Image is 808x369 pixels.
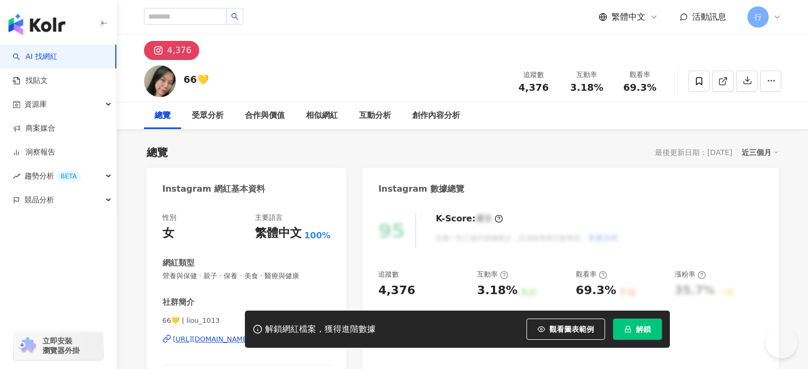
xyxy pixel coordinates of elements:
[567,70,607,80] div: 互動率
[17,337,38,354] img: chrome extension
[620,70,660,80] div: 觀看率
[359,109,391,122] div: 互動分析
[13,173,20,180] span: rise
[518,82,549,93] span: 4,376
[549,325,594,333] span: 觀看圖表範例
[167,43,192,58] div: 4,376
[163,297,194,308] div: 社群簡介
[477,282,517,299] div: 3.18%
[306,109,338,122] div: 相似網紅
[147,145,168,160] div: 總覽
[576,282,616,299] div: 69.3%
[636,325,651,333] span: 解鎖
[13,123,55,134] a: 商案媒合
[611,11,645,23] span: 繁體中文
[412,109,460,122] div: 創作內容分析
[184,73,209,86] div: 66💛
[526,319,605,340] button: 觀看圖表範例
[144,41,200,60] button: 4,376
[245,109,285,122] div: 合作與價值
[477,270,508,279] div: 互動率
[192,109,224,122] div: 受眾分析
[754,11,762,23] span: 行
[570,82,603,93] span: 3.18%
[155,109,171,122] div: 總覽
[163,225,174,242] div: 女
[231,13,239,20] span: search
[265,324,376,335] div: 解鎖網紅檔案，獲得進階數據
[304,230,330,242] span: 100%
[742,145,779,159] div: 近三個月
[255,213,283,222] div: 主要語言
[42,336,80,355] span: 立即安裝 瀏覽器外掛
[163,183,266,195] div: Instagram 網紅基本資料
[675,270,706,279] div: 漲粉率
[378,282,415,299] div: 4,376
[624,325,632,333] span: lock
[163,258,194,269] div: 網紅類型
[13,52,57,62] a: searchAI 找網紅
[144,65,176,97] img: KOL Avatar
[163,271,331,281] span: 營養與保健 · 親子 · 保養 · 美食 · 醫療與健康
[514,70,554,80] div: 追蹤數
[378,270,399,279] div: 追蹤數
[24,188,54,212] span: 競品分析
[24,92,47,116] span: 資源庫
[14,331,103,360] a: chrome extension立即安裝 瀏覽器外掛
[56,171,81,182] div: BETA
[576,270,607,279] div: 觀看率
[13,147,55,158] a: 洞察報告
[613,319,662,340] button: 解鎖
[255,225,302,242] div: 繁體中文
[378,183,464,195] div: Instagram 數據總覽
[24,164,81,188] span: 趨勢分析
[692,12,726,22] span: 活動訊息
[8,14,65,35] img: logo
[13,75,48,86] a: 找貼文
[655,148,732,157] div: 最後更新日期：[DATE]
[623,82,656,93] span: 69.3%
[163,213,176,222] div: 性別
[436,213,503,225] div: K-Score :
